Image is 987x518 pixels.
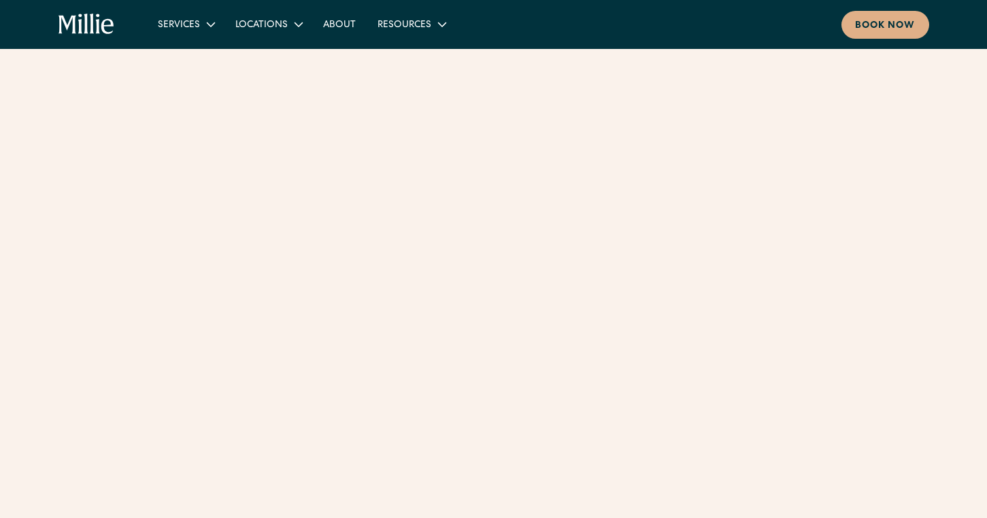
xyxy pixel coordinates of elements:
[378,18,431,33] div: Resources
[855,19,916,33] div: Book now
[158,18,200,33] div: Services
[367,13,456,35] div: Resources
[58,14,115,35] a: home
[147,13,224,35] div: Services
[224,13,312,35] div: Locations
[841,11,929,39] a: Book now
[312,13,367,35] a: About
[235,18,288,33] div: Locations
